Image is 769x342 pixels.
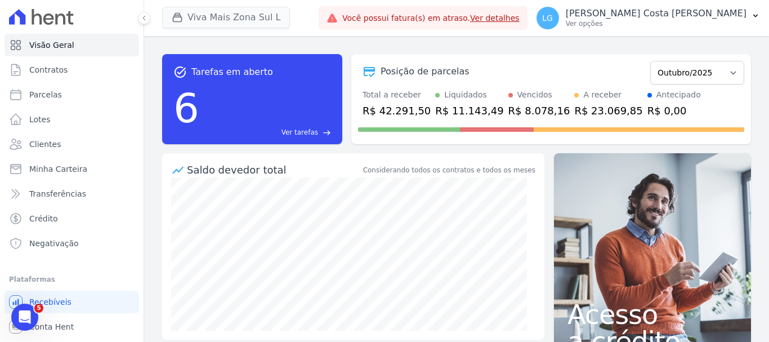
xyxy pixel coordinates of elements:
[5,83,139,106] a: Parcelas
[517,89,552,101] div: Vencidos
[342,12,520,24] span: Você possui fatura(s) em atraso.
[5,207,139,230] a: Crédito
[5,108,139,131] a: Lotes
[5,59,139,81] a: Contratos
[187,162,361,177] div: Saldo devedor total
[29,163,87,175] span: Minha Carteira
[29,64,68,75] span: Contratos
[470,14,520,23] a: Ver detalhes
[583,89,622,101] div: A receber
[29,321,74,332] span: Conta Hent
[508,103,570,118] div: R$ 8.078,16
[29,213,58,224] span: Crédito
[173,79,199,137] div: 6
[435,103,503,118] div: R$ 11.143,49
[527,2,769,34] button: LG [PERSON_NAME] Costa [PERSON_NAME] Ver opções
[281,127,318,137] span: Ver tarefas
[34,304,43,313] span: 5
[656,89,701,101] div: Antecipado
[5,183,139,205] a: Transferências
[9,273,135,286] div: Plataformas
[29,238,79,249] span: Negativação
[204,127,331,137] a: Ver tarefas east
[363,89,431,101] div: Total a receber
[5,133,139,156] a: Clientes
[173,65,187,79] span: task_alt
[29,188,86,199] span: Transferências
[29,296,71,308] span: Recebíveis
[363,103,431,118] div: R$ 42.291,50
[162,7,290,28] button: Viva Mais Zona Sul L
[29,114,51,125] span: Lotes
[567,301,737,328] span: Acesso
[323,128,331,137] span: east
[566,19,746,28] p: Ver opções
[5,232,139,255] a: Negativação
[542,14,553,22] span: LG
[381,65,470,78] div: Posição de parcelas
[444,89,487,101] div: Liquidados
[5,291,139,313] a: Recebíveis
[647,103,701,118] div: R$ 0,00
[5,316,139,338] a: Conta Hent
[11,304,38,331] iframe: Intercom live chat
[5,158,139,180] a: Minha Carteira
[566,8,746,19] p: [PERSON_NAME] Costa [PERSON_NAME]
[29,39,74,51] span: Visão Geral
[191,65,273,79] span: Tarefas em aberto
[5,34,139,56] a: Visão Geral
[363,165,535,175] div: Considerando todos os contratos e todos os meses
[29,139,61,150] span: Clientes
[574,103,642,118] div: R$ 23.069,85
[29,89,62,100] span: Parcelas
